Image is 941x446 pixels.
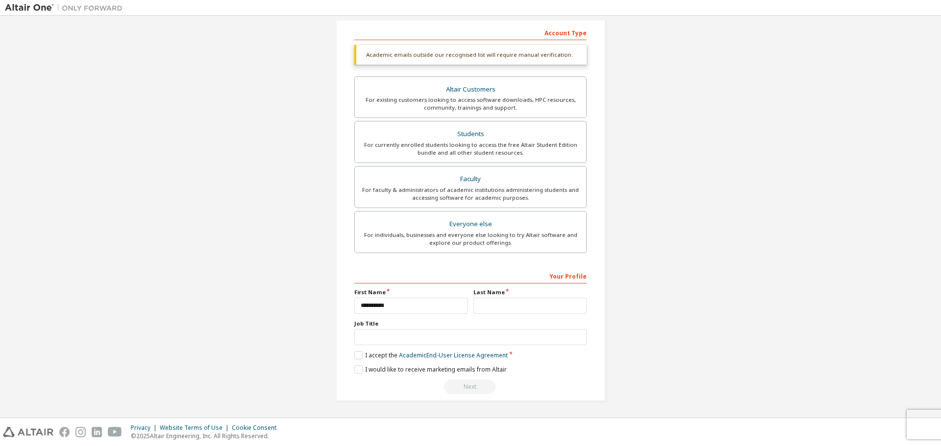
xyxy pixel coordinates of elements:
[354,365,507,374] label: I would like to receive marketing emails from Altair
[399,351,508,359] a: Academic End-User License Agreement
[160,424,232,432] div: Website Terms of Use
[361,172,580,186] div: Faculty
[232,424,282,432] div: Cookie Consent
[354,379,587,394] div: Read and acccept EULA to continue
[354,45,587,65] div: Academic emails outside our recognised list will require manual verification.
[354,288,468,296] label: First Name
[354,320,587,328] label: Job Title
[361,83,580,96] div: Altair Customers
[3,427,53,437] img: altair_logo.svg
[354,268,587,283] div: Your Profile
[361,217,580,231] div: Everyone else
[473,288,587,296] label: Last Name
[361,141,580,157] div: For currently enrolled students looking to access the free Altair Student Edition bundle and all ...
[354,351,508,359] label: I accept the
[131,424,160,432] div: Privacy
[361,96,580,112] div: For existing customers looking to access software downloads, HPC resources, community, trainings ...
[59,427,70,437] img: facebook.svg
[131,432,282,440] p: © 2025 Altair Engineering, Inc. All Rights Reserved.
[361,186,580,202] div: For faculty & administrators of academic institutions administering students and accessing softwa...
[75,427,86,437] img: instagram.svg
[354,24,587,40] div: Account Type
[5,3,127,13] img: Altair One
[92,427,102,437] img: linkedin.svg
[361,231,580,247] div: For individuals, businesses and everyone else looking to try Altair software and explore our prod...
[361,127,580,141] div: Students
[108,427,122,437] img: youtube.svg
